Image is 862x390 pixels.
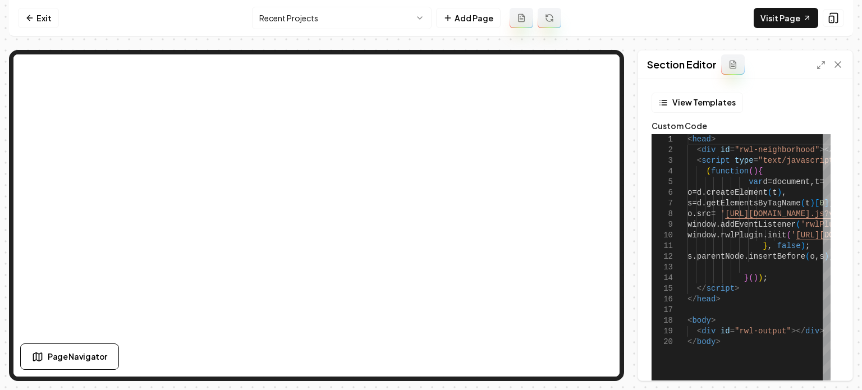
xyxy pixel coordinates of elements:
span: = [819,177,824,186]
span: script [701,156,730,165]
span: "rwl-output" [735,327,791,336]
span: s [819,252,824,261]
span: [ [815,199,819,208]
span: ' [791,231,796,240]
span: </ [687,337,697,346]
a: Visit Page [754,8,818,28]
span: . [716,231,720,240]
span: div [805,327,819,336]
span: ( [805,252,810,261]
span: ( [801,199,805,208]
span: . [701,188,706,197]
span: > [716,295,720,304]
span: . [716,220,720,229]
span: var [749,177,763,186]
div: 18 [652,315,673,326]
span: o [810,252,814,261]
span: s [687,252,692,261]
span: getElementsByTagName [707,199,801,208]
span: js?v= [815,209,838,218]
span: = [692,188,696,197]
span: insertBefore [749,252,805,261]
span: > [716,337,720,346]
div: 19 [652,326,673,337]
div: 15 [652,283,673,294]
span: head [697,295,716,304]
span: div [701,327,716,336]
div: 7 [652,198,673,209]
span: 0 [819,199,824,208]
span: . [701,199,706,208]
span: > [711,135,716,144]
button: Add admin page prompt [510,8,533,28]
span: body [697,337,716,346]
span: ' [721,209,725,218]
span: window [687,220,716,229]
h2: Section Editor [647,57,717,72]
span: < [697,145,701,154]
span: ></ [819,145,833,154]
span: false [777,241,801,250]
div: 20 [652,337,673,347]
span: = [692,199,696,208]
span: > [711,316,716,325]
span: type [735,156,754,165]
span: document [772,177,810,186]
button: Add Page [436,8,501,28]
span: src [697,209,711,218]
span: < [687,135,692,144]
div: 16 [652,294,673,305]
span: id [721,145,730,154]
span: . [692,209,696,218]
span: ) [754,273,758,282]
span: Page Navigator [48,351,107,363]
div: 8 [652,209,673,219]
button: View Templates [652,93,743,113]
button: Add admin section prompt [721,54,745,75]
span: < [697,327,701,336]
span: id [721,327,730,336]
span: s [687,199,692,208]
span: </ [687,295,697,304]
span: , [782,188,786,197]
div: 11 [652,241,673,251]
span: ( [768,188,772,197]
a: Exit [18,8,59,28]
span: "rwl-neighborhood" [735,145,819,154]
span: d [697,188,701,197]
span: } [763,241,767,250]
div: 2 [652,145,673,155]
span: t [772,188,777,197]
span: addEventListener [721,220,796,229]
span: ( [707,167,711,176]
span: ) [758,273,763,282]
span: t [815,177,819,186]
span: = [730,145,735,154]
span: , [810,177,814,186]
span: , [768,241,772,250]
span: ( [796,220,800,229]
div: 4 [652,166,673,177]
span: ) [754,167,758,176]
span: = [711,209,716,218]
span: parentNode [697,252,744,261]
span: o [687,188,692,197]
span: createElement [707,188,768,197]
span: rwlPlugin [721,231,763,240]
span: . [763,231,767,240]
div: 13 [652,262,673,273]
span: . [744,252,749,261]
span: </ [697,284,707,293]
span: = [768,177,772,186]
div: 3 [652,155,673,166]
span: > [735,284,739,293]
span: head [692,135,711,144]
span: ) [777,188,782,197]
span: ; [805,241,810,250]
span: = [754,156,758,165]
span: [URL][DOMAIN_NAME]. [725,209,815,218]
span: > [819,327,824,336]
span: = [730,327,735,336]
div: 6 [652,187,673,198]
span: ; [763,273,767,282]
